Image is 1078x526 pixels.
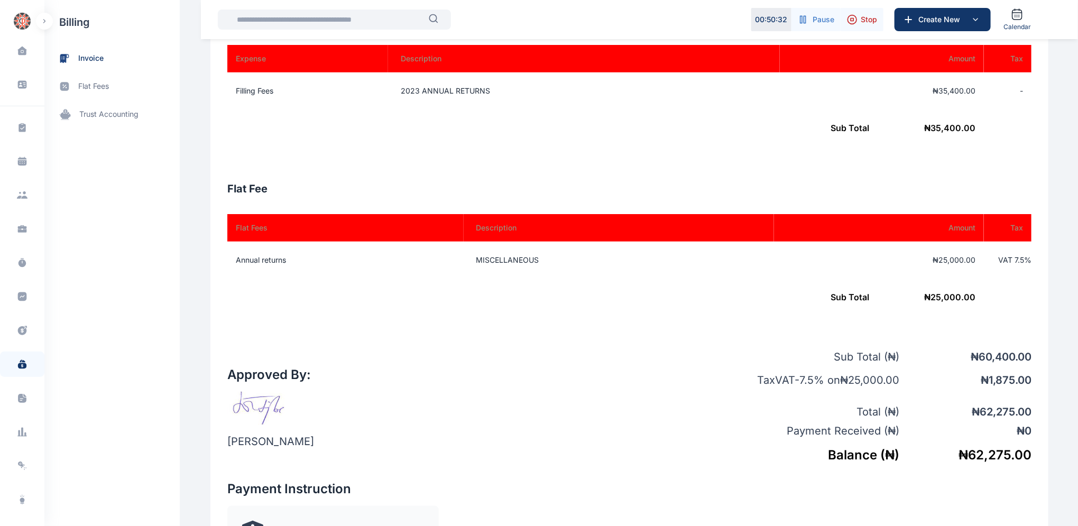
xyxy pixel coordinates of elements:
a: flat fees [44,72,180,100]
img: signature [227,392,295,426]
p: Sub Total ( ₦ ) [714,349,899,364]
p: [PERSON_NAME] [227,434,314,449]
td: ₦ 25,000.00 [227,279,984,316]
th: Amount [774,214,984,242]
td: ₦35,400.00 [780,72,984,109]
p: Payment Received ( ₦ ) [714,423,899,438]
h2: Approved By: [227,366,314,383]
td: 2023 ANNUAL RETURNS [388,72,780,109]
a: invoice [44,44,180,72]
span: Sub Total [831,292,869,302]
td: ₦ 35,400.00 [227,109,984,146]
p: Tax VAT - 7.5 % on ₦ 25,000.00 [714,373,899,387]
th: Description [464,214,774,242]
button: Stop [841,8,883,31]
td: ₦25,000.00 [774,242,984,279]
span: Stop [861,14,877,25]
p: ₦ 1,875.00 [899,373,1031,387]
h2: Payment Instruction [227,481,630,497]
th: Amount [780,45,984,72]
span: invoice [78,53,104,64]
th: Expense [227,45,388,72]
p: Total ( ₦ ) [714,404,899,419]
h5: Balance ( ₦ ) [714,447,899,464]
span: Calendar [1003,23,1031,31]
td: VAT 7.5 % [984,242,1031,279]
td: MISCELLANEOUS [464,242,774,279]
th: Tax [984,214,1031,242]
span: Pause [813,14,834,25]
p: 00 : 50 : 32 [755,14,788,25]
p: ₦ 62,275.00 [899,404,1031,419]
td: Filling Fees [227,72,388,109]
span: trust accounting [79,109,139,120]
th: Tax [984,45,1031,72]
a: Calendar [999,4,1035,35]
h3: Flat Fee [227,180,1031,197]
span: Sub Total [831,123,869,133]
td: - [984,72,1031,109]
button: Create New [895,8,991,31]
h5: ₦ 62,275.00 [899,447,1031,464]
th: Description [388,45,780,72]
p: ₦ 60,400.00 [899,349,1031,364]
th: Flat Fees [227,214,464,242]
span: Create New [914,14,969,25]
button: Pause [791,8,841,31]
a: trust accounting [44,100,180,128]
span: flat fees [78,81,109,92]
p: ₦ 0 [899,423,1031,438]
td: Annual returns [227,242,464,279]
